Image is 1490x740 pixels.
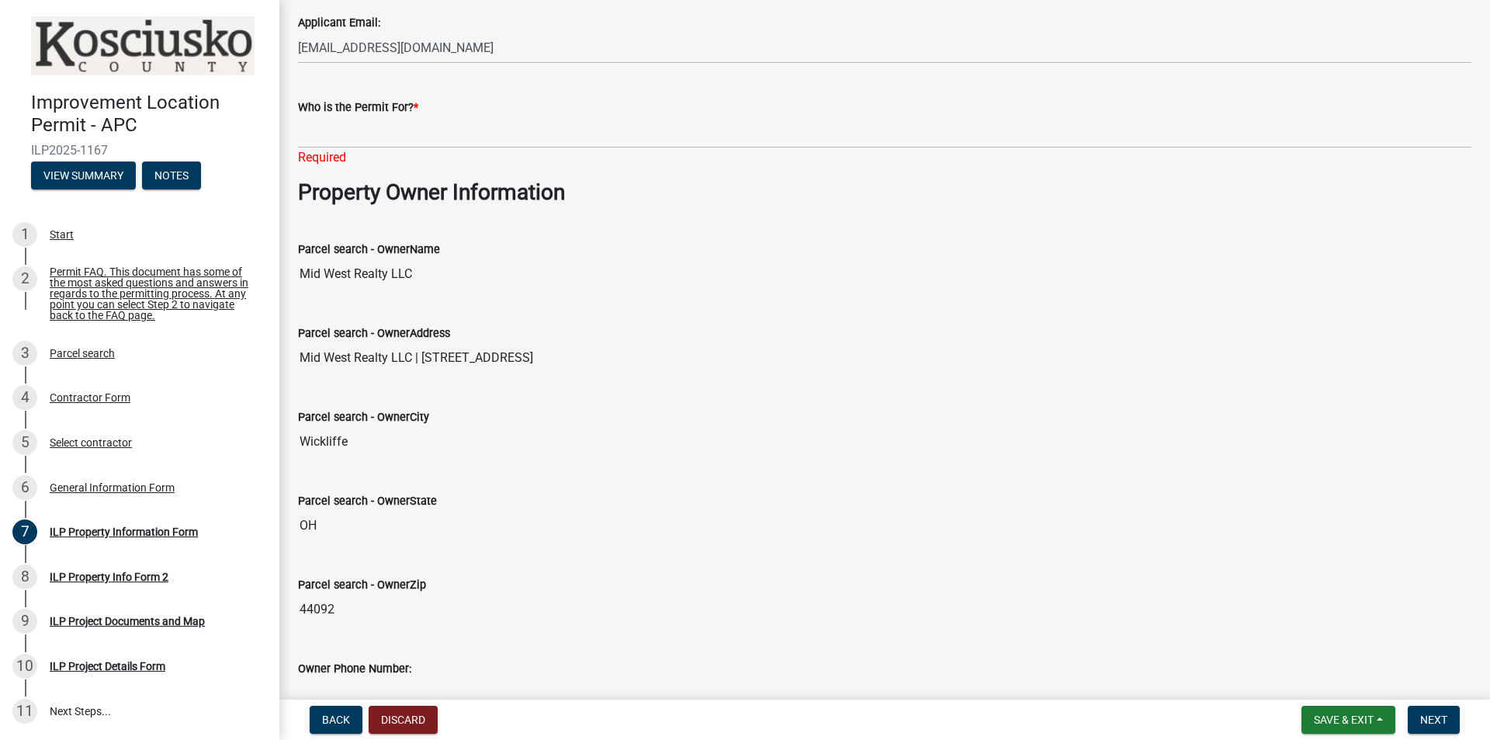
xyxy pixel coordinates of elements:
[310,706,362,734] button: Back
[31,16,255,75] img: Kosciusko County, Indiana
[298,664,411,675] label: Owner Phone Number:
[12,385,37,410] div: 4
[12,341,37,366] div: 3
[12,699,37,724] div: 11
[298,148,1471,167] div: Required
[12,609,37,634] div: 9
[1301,706,1395,734] button: Save & Exit
[298,328,450,339] label: Parcel search - OwnerAddress
[298,245,440,255] label: Parcel search - OwnerName
[12,519,37,544] div: 7
[12,654,37,679] div: 10
[12,266,37,291] div: 2
[12,222,37,247] div: 1
[1420,714,1447,726] span: Next
[31,162,136,189] button: View Summary
[50,572,168,582] div: ILP Property Info Form 2
[12,430,37,455] div: 5
[50,616,205,627] div: ILP Project Documents and Map
[50,266,255,321] div: Permit FAQ. This document has some of the most asked questions and answers in regards to the perm...
[31,92,267,137] h4: Improvement Location Permit - APC
[31,170,136,182] wm-modal-confirm: Summary
[50,526,198,537] div: ILP Property Information Form
[142,162,201,189] button: Notes
[50,229,74,240] div: Start
[50,437,132,448] div: Select contractor
[31,143,248,158] span: ILP2025-1167
[322,714,350,726] span: Back
[50,482,175,493] div: General Information Form
[50,392,130,403] div: Contractor Form
[12,565,37,589] div: 8
[12,475,37,500] div: 6
[1314,714,1374,726] span: Save & Exit
[298,179,565,205] strong: Property Owner Information
[298,102,418,113] label: Who is the Permit For?
[1408,706,1460,734] button: Next
[298,496,437,507] label: Parcel search - OwnerState
[298,18,380,29] label: Applicant Email:
[298,412,429,423] label: Parcel search - OwnerCity
[50,661,165,672] div: ILP Project Details Form
[142,170,201,182] wm-modal-confirm: Notes
[50,348,115,359] div: Parcel search
[298,580,426,591] label: Parcel search - OwnerZip
[369,706,438,734] button: Discard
